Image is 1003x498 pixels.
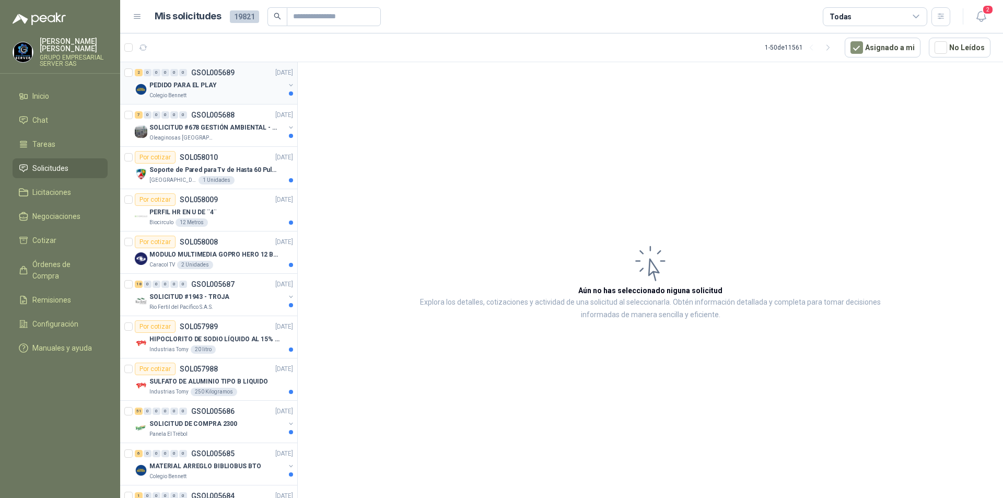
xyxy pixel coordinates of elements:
[13,254,108,286] a: Órdenes de Compra
[135,405,295,438] a: 51 0 0 0 0 0 GSOL005686[DATE] Company LogoSOLICITUD DE COMPRA 2300Panela El Trébol
[135,295,147,307] img: Company Logo
[13,86,108,106] a: Inicio
[149,419,237,429] p: SOLICITUD DE COMPRA 2300
[765,39,836,56] div: 1 - 50 de 11561
[149,461,261,471] p: MATERIAL ARREGLO BIBLIOBUS BTO
[929,38,990,57] button: No Leídos
[13,314,108,334] a: Configuración
[149,388,189,396] p: Industrias Tomy
[13,110,108,130] a: Chat
[144,281,151,288] div: 0
[578,285,722,296] h3: Aún no has seleccionado niguna solicitud
[149,345,189,354] p: Industrias Tomy
[120,231,297,274] a: Por cotizarSOL058008[DATE] Company LogoMODULO MULTIMEDIA GOPRO HERO 12 BLACKCaracol TV2 Unidades
[120,316,297,358] a: Por cotizarSOL057989[DATE] Company LogoHIPOCLORITO DE SODIO LÍQUIDO AL 15% CONT NETO 20LIndustria...
[149,430,188,438] p: Panela El Trébol
[170,111,178,119] div: 0
[13,182,108,202] a: Licitaciones
[135,69,143,76] div: 2
[170,450,178,457] div: 0
[32,90,49,102] span: Inicio
[153,69,160,76] div: 0
[155,9,221,24] h1: Mis solicitudes
[13,134,108,154] a: Tareas
[135,447,295,481] a: 6 0 0 0 0 0 GSOL005685[DATE] Company LogoMATERIAL ARREGLO BIBLIOBUS BTOColegio Bennett
[153,450,160,457] div: 0
[176,218,208,227] div: 12 Metros
[120,189,297,231] a: Por cotizarSOL058009[DATE] Company LogoPERFIL HR EN U DE ¨4¨Biocirculo12 Metros
[180,238,218,246] p: SOL058008
[153,408,160,415] div: 0
[180,154,218,161] p: SOL058010
[149,472,186,481] p: Colegio Bennett
[135,210,147,223] img: Company Logo
[32,211,80,222] span: Negociaciones
[32,259,98,282] span: Órdenes de Compra
[135,83,147,96] img: Company Logo
[32,114,48,126] span: Chat
[135,168,147,180] img: Company Logo
[32,138,55,150] span: Tareas
[972,7,990,26] button: 2
[179,111,187,119] div: 0
[161,408,169,415] div: 0
[32,163,68,174] span: Solicitudes
[149,80,217,90] p: PEDIDO PARA EL PLAY
[180,196,218,203] p: SOL058009
[32,318,78,330] span: Configuración
[179,281,187,288] div: 0
[982,5,994,15] span: 2
[135,252,147,265] img: Company Logo
[170,69,178,76] div: 0
[144,450,151,457] div: 0
[135,125,147,138] img: Company Logo
[161,281,169,288] div: 0
[191,388,237,396] div: 250 Kilogramos
[149,250,279,260] p: MODULO MULTIMEDIA GOPRO HERO 12 BLACK
[170,408,178,415] div: 0
[40,38,108,52] p: [PERSON_NAME] [PERSON_NAME]
[191,111,235,119] p: GSOL005688
[13,290,108,310] a: Remisiones
[191,69,235,76] p: GSOL005689
[161,69,169,76] div: 0
[845,38,920,57] button: Asignado a mi
[149,165,279,175] p: Soporte de Pared para Tv de Hasta 60 Pulgadas con Brazo Articulado
[177,261,213,269] div: 2 Unidades
[191,450,235,457] p: GSOL005685
[13,206,108,226] a: Negociaciones
[191,345,216,354] div: 20 litro
[275,322,293,332] p: [DATE]
[120,147,297,189] a: Por cotizarSOL058010[DATE] Company LogoSoporte de Pared para Tv de Hasta 60 Pulgadas con Brazo Ar...
[32,294,71,306] span: Remisiones
[149,261,175,269] p: Caracol TV
[199,176,235,184] div: 1 Unidades
[275,195,293,205] p: [DATE]
[144,408,151,415] div: 0
[275,110,293,120] p: [DATE]
[40,54,108,67] p: GRUPO EMPRESARIAL SERVER SAS
[135,464,147,477] img: Company Logo
[135,281,143,288] div: 18
[149,334,279,344] p: HIPOCLORITO DE SODIO LÍQUIDO AL 15% CONT NETO 20L
[830,11,852,22] div: Todas
[149,218,173,227] p: Biocirculo
[275,449,293,459] p: [DATE]
[149,377,268,387] p: SULFATO DE ALUMINIO TIPO B LIQUIDO
[144,69,151,76] div: 0
[135,379,147,392] img: Company Logo
[153,281,160,288] div: 0
[170,281,178,288] div: 0
[135,363,176,375] div: Por cotizar
[275,153,293,163] p: [DATE]
[120,358,297,401] a: Por cotizarSOL057988[DATE] Company LogoSULFATO DE ALUMINIO TIPO B LIQUIDOIndustrias Tomy250 Kilog...
[135,320,176,333] div: Por cotizar
[135,111,143,119] div: 7
[402,296,899,321] p: Explora los detalles, cotizaciones y actividad de una solicitud al seleccionarla. Obtén informaci...
[180,323,218,330] p: SOL057989
[179,408,187,415] div: 0
[149,292,229,302] p: SOLICITUD #1943 - TROJA
[149,207,216,217] p: PERFIL HR EN U DE ¨4¨
[135,422,147,434] img: Company Logo
[135,109,295,142] a: 7 0 0 0 0 0 GSOL005688[DATE] Company LogoSOLICITUD #678 GESTIÓN AMBIENTAL - TUMACOOleaginosas [GE...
